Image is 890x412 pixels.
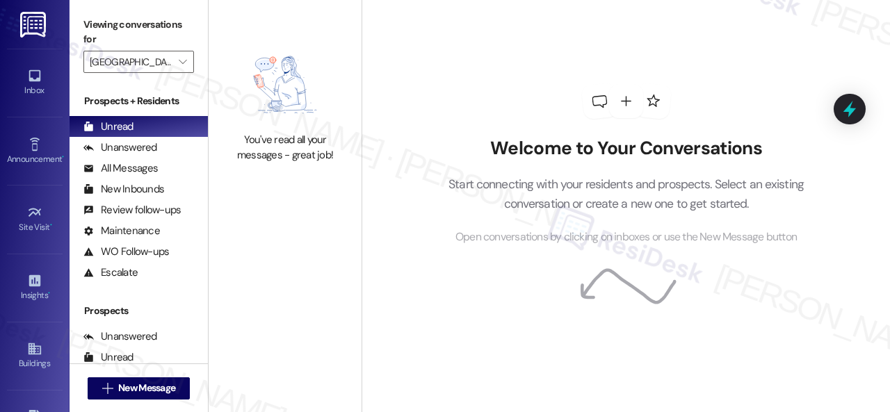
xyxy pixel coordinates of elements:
[83,329,157,344] div: Unanswered
[83,224,160,238] div: Maintenance
[90,51,172,73] input: All communities
[230,44,340,126] img: empty-state
[428,138,825,160] h2: Welcome to Your Conversations
[7,269,63,306] a: Insights •
[83,182,164,197] div: New Inbounds
[179,56,186,67] i: 
[83,161,158,176] div: All Messages
[102,383,113,394] i: 
[70,304,208,318] div: Prospects
[48,288,50,298] span: •
[88,377,191,399] button: New Message
[83,350,133,365] div: Unread
[83,265,138,280] div: Escalate
[224,133,346,163] div: You've read all your messages - great job!
[7,64,63,101] a: Inbox
[7,337,63,374] a: Buildings
[83,14,194,51] label: Viewing conversations for
[50,220,52,230] span: •
[83,245,169,259] div: WO Follow-ups
[83,203,181,217] div: Review follow-ups
[62,152,64,162] span: •
[7,201,63,238] a: Site Visit •
[83,120,133,134] div: Unread
[83,140,157,155] div: Unanswered
[20,12,49,38] img: ResiDesk Logo
[455,229,797,246] span: Open conversations by clicking on inboxes or use the New Message button
[118,381,175,395] span: New Message
[428,174,825,214] p: Start connecting with your residents and prospects. Select an existing conversation or create a n...
[70,94,208,108] div: Prospects + Residents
